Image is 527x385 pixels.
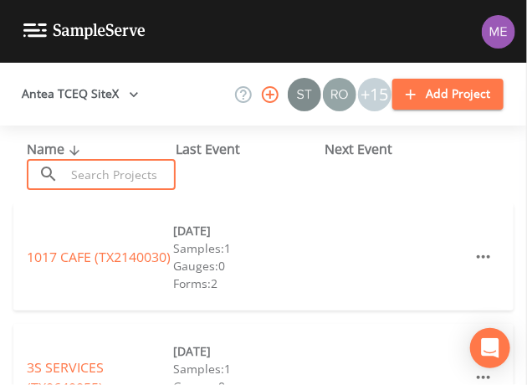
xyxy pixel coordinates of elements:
div: Samples: 1 [173,360,320,377]
a: 1017 CAFE (TX2140030) [27,248,171,266]
div: Last Event [176,139,325,159]
span: Name [27,140,84,158]
button: Add Project [392,79,504,110]
div: Rodolfo Ramirez [322,78,357,111]
div: [DATE] [173,222,320,239]
div: Samples: 1 [173,239,320,257]
div: Stan Porter [287,78,322,111]
div: Gauges: 0 [173,257,320,275]
div: +15 [358,78,391,111]
div: Next Event [325,139,473,159]
img: d4d65db7c401dd99d63b7ad86343d265 [482,15,515,49]
div: [DATE] [173,342,320,360]
img: 7e5c62b91fde3b9fc00588adc1700c9a [323,78,356,111]
div: Open Intercom Messenger [470,328,510,368]
img: c0670e89e469b6405363224a5fca805c [288,78,321,111]
img: logo [23,23,146,39]
input: Search Projects [65,159,176,190]
div: Forms: 2 [173,275,320,292]
button: Antea TCEQ SiteX [15,79,146,110]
